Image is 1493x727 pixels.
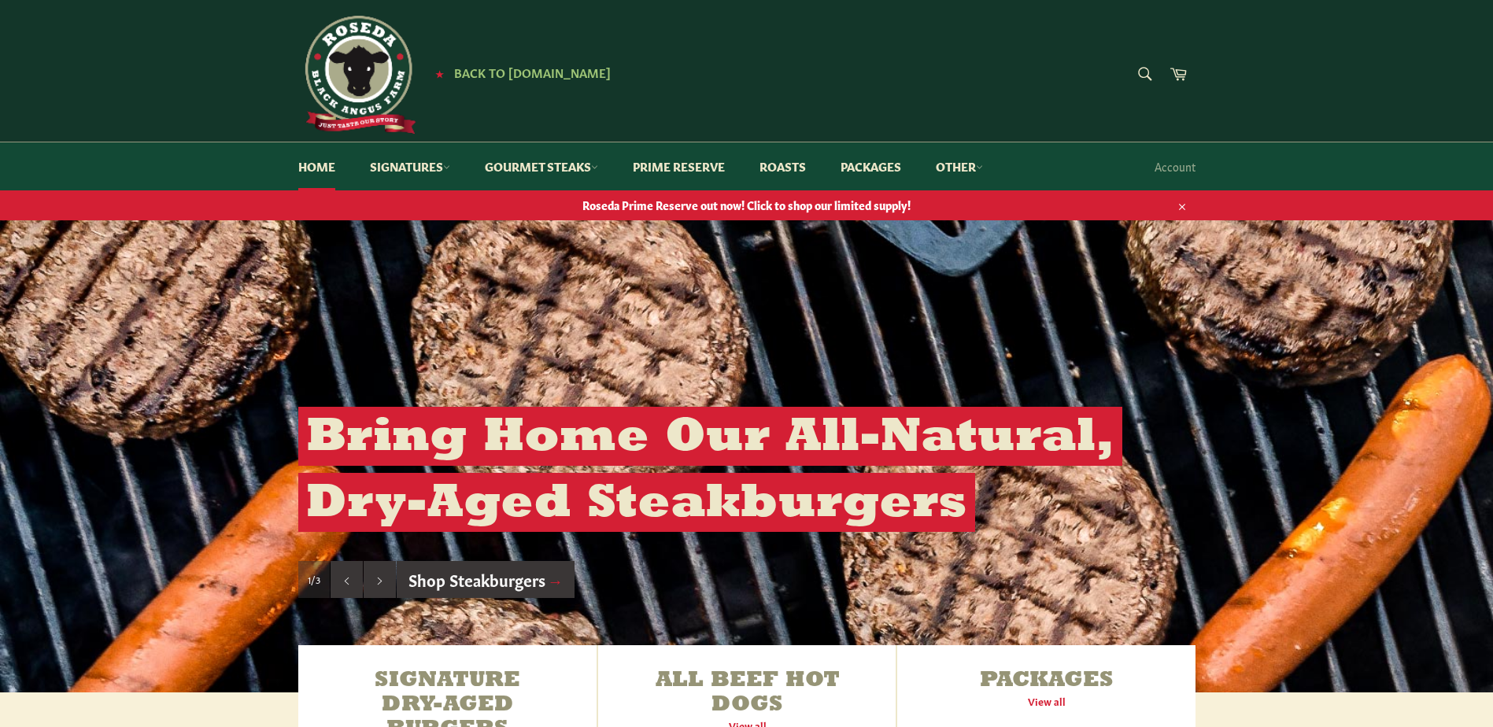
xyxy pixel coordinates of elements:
button: Previous slide [331,561,363,599]
h2: Bring Home Our All-Natural, Dry-Aged Steakburgers [298,407,1122,532]
a: Account [1147,143,1203,190]
span: → [548,568,564,590]
a: Roasts [744,142,822,190]
a: Prime Reserve [617,142,741,190]
a: Shop Steakburgers [397,561,575,599]
button: Next slide [364,561,396,599]
a: Roseda Prime Reserve out now! Click to shop our limited supply! [283,190,1211,220]
a: ★ Back to [DOMAIN_NAME] [427,67,611,79]
a: Home [283,142,351,190]
a: Packages [825,142,917,190]
a: Other [920,142,999,190]
a: Gourmet Steaks [469,142,614,190]
span: Roseda Prime Reserve out now! Click to shop our limited supply! [283,197,1211,212]
img: Roseda Beef [298,16,416,134]
a: Signatures [354,142,466,190]
span: ★ [435,67,444,79]
span: Back to [DOMAIN_NAME] [454,64,611,80]
div: Slide 1, current [298,561,330,599]
span: 1/3 [308,573,320,586]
